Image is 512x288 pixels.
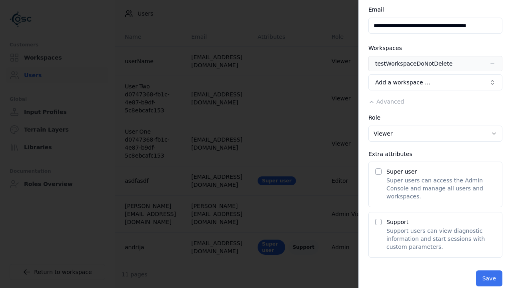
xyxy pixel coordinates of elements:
div: Extra attributes [368,151,502,157]
label: Support [386,219,408,225]
button: Save [476,270,502,286]
label: Workspaces [368,45,402,51]
p: Super users can access the Admin Console and manage all users and workspaces. [386,176,496,200]
span: Add a workspace … [375,78,430,86]
button: Advanced [368,98,404,106]
label: Role [368,114,380,121]
label: Super user [386,168,417,175]
span: Advanced [376,98,404,105]
label: Email [368,6,384,13]
div: testWorkspaceDoNotDelete [375,60,452,68]
p: Support users can view diagnostic information and start sessions with custom parameters. [386,227,496,251]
